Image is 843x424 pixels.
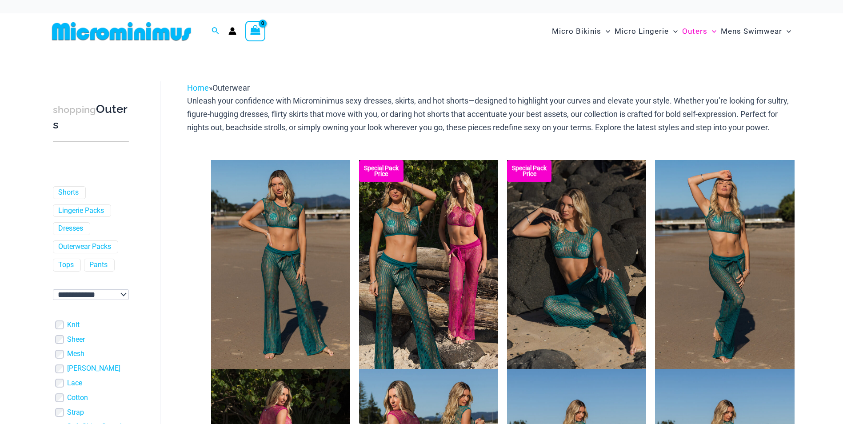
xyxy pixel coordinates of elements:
a: Mesh [67,349,84,359]
img: Collection Pack (6) [359,160,498,369]
a: Micro BikinisMenu ToggleMenu Toggle [550,18,612,45]
span: Micro Lingerie [615,20,669,43]
img: MM SHOP LOGO FLAT [48,21,195,41]
a: Sheer [67,335,85,344]
span: shopping [53,104,96,115]
span: Menu Toggle [601,20,610,43]
a: Cotton [67,393,88,403]
a: Lace [67,379,82,388]
span: Menu Toggle [707,20,716,43]
a: [PERSON_NAME] [67,364,120,373]
a: View Shopping Cart, empty [245,21,266,41]
a: Strap [67,408,84,417]
b: Special Pack Price [359,165,404,177]
a: Search icon link [212,26,220,37]
a: Home [187,83,209,92]
a: Lingerie Packs [58,206,104,216]
a: Pants [89,260,108,270]
b: Special Pack Price [507,165,551,177]
a: Mens SwimwearMenu ToggleMenu Toggle [719,18,793,45]
a: Dresses [58,224,83,233]
span: Menu Toggle [782,20,791,43]
select: wpc-taxonomy-pa_color-745982 [53,289,129,300]
span: Outers [682,20,707,43]
img: Show Stopper Jade 366 Top 5007 pants 01 [655,160,794,369]
nav: Site Navigation [548,16,795,46]
span: Outerwear [212,83,250,92]
span: Micro Bikinis [552,20,601,43]
span: Mens Swimwear [721,20,782,43]
h3: Outers [53,102,129,132]
a: Account icon link [228,27,236,35]
a: Shorts [58,188,79,197]
a: Tops [58,260,74,270]
span: » [187,83,250,92]
a: Outerwear Packs [58,242,111,252]
p: Unleash your confidence with Microminimus sexy dresses, skirts, and hot shorts—designed to highli... [187,94,795,134]
a: OutersMenu ToggleMenu Toggle [680,18,719,45]
a: Micro LingerieMenu ToggleMenu Toggle [612,18,680,45]
img: Show Stopper Jade 366 Top 5007 pants 03 [211,160,350,369]
img: Show Stopper Jade 366 Top 5007 pants 08 [507,160,646,369]
a: Knit [67,320,80,330]
span: Menu Toggle [669,20,678,43]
